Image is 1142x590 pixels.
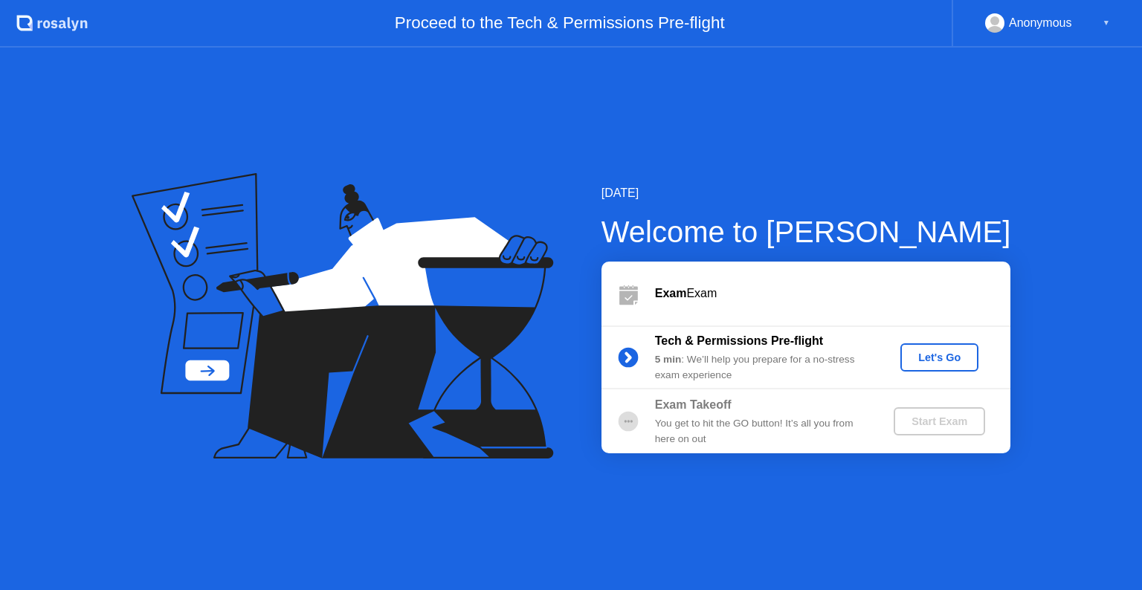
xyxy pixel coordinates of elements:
[655,334,823,347] b: Tech & Permissions Pre-flight
[655,285,1010,302] div: Exam
[900,415,979,427] div: Start Exam
[655,398,732,411] b: Exam Takeoff
[900,343,978,372] button: Let's Go
[655,354,682,365] b: 5 min
[655,287,687,299] b: Exam
[601,184,1011,202] div: [DATE]
[1103,13,1110,33] div: ▼
[906,351,972,363] div: Let's Go
[1009,13,1072,33] div: Anonymous
[655,416,869,447] div: You get to hit the GO button! It’s all you from here on out
[655,352,869,383] div: : We’ll help you prepare for a no-stress exam experience
[601,210,1011,254] div: Welcome to [PERSON_NAME]
[894,407,985,435] button: Start Exam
